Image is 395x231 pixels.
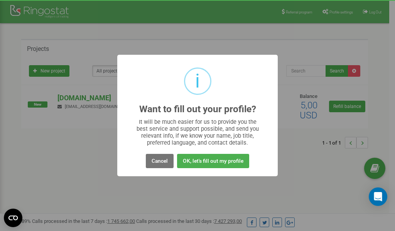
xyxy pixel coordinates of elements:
button: Open CMP widget [4,209,22,227]
div: Open Intercom Messenger [369,187,387,206]
button: OK, let's fill out my profile [177,154,249,168]
button: Cancel [146,154,174,168]
div: It will be much easier for us to provide you the best service and support possible, and send you ... [133,118,263,146]
h2: Want to fill out your profile? [139,104,256,115]
div: i [195,69,200,94]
